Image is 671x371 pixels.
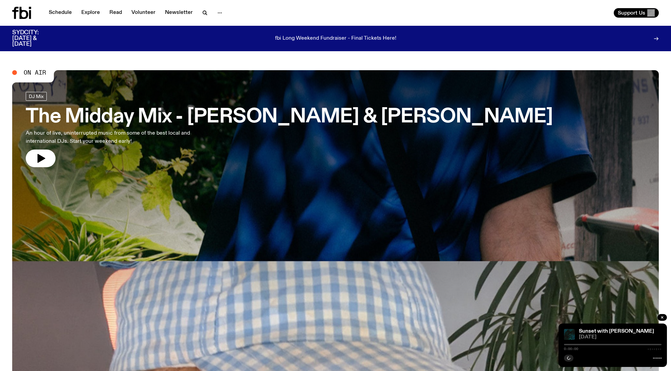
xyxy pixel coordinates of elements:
[579,329,654,334] a: Sunset with [PERSON_NAME]
[26,92,553,167] a: The Midday Mix - [PERSON_NAME] & [PERSON_NAME]An hour of live, uninterrupted music from some of t...
[614,8,659,18] button: Support Us
[161,8,197,18] a: Newsletter
[275,36,396,42] p: fbi Long Weekend Fundraiser - Final Tickets Here!
[618,10,645,16] span: Support Us
[24,70,46,76] span: On Air
[45,8,76,18] a: Schedule
[77,8,104,18] a: Explore
[26,92,47,101] a: DJ Mix
[26,129,199,145] p: An hour of live, uninterrupted music from some of the best local and international DJs. Start you...
[579,335,662,340] span: [DATE]
[29,94,44,99] span: DJ Mix
[26,108,553,126] h3: The Midday Mix - [PERSON_NAME] & [PERSON_NAME]
[564,347,578,351] span: 0:00:00
[647,347,662,351] span: -:--:--
[12,30,56,47] h3: SYDCITY: [DATE] & [DATE]
[105,8,126,18] a: Read
[127,8,160,18] a: Volunteer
